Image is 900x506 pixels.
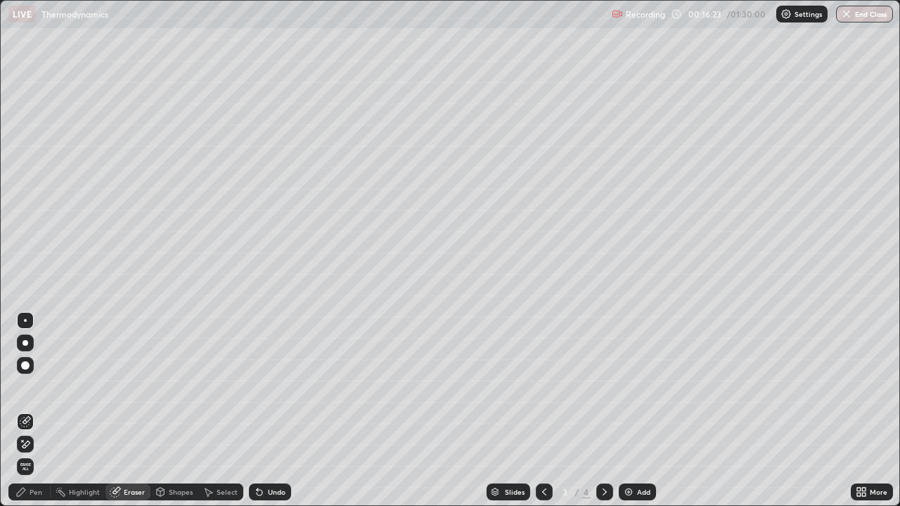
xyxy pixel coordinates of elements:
div: Pen [30,488,42,495]
div: Eraser [124,488,145,495]
span: Erase all [18,462,33,471]
div: Select [217,488,238,495]
div: / [575,488,579,496]
div: Add [637,488,650,495]
div: Slides [505,488,525,495]
div: More [870,488,887,495]
img: recording.375f2c34.svg [612,8,623,20]
button: End Class [836,6,893,22]
div: Highlight [69,488,100,495]
p: Settings [795,11,822,18]
p: Thermodynamics [41,8,108,20]
img: add-slide-button [623,486,634,498]
p: Recording [626,9,665,20]
img: class-settings-icons [780,8,792,20]
div: 3 [558,488,572,496]
div: Undo [268,488,285,495]
img: end-class-cross [841,8,852,20]
p: LIVE [13,8,32,20]
div: 4 [582,486,591,498]
div: Shapes [169,488,193,495]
